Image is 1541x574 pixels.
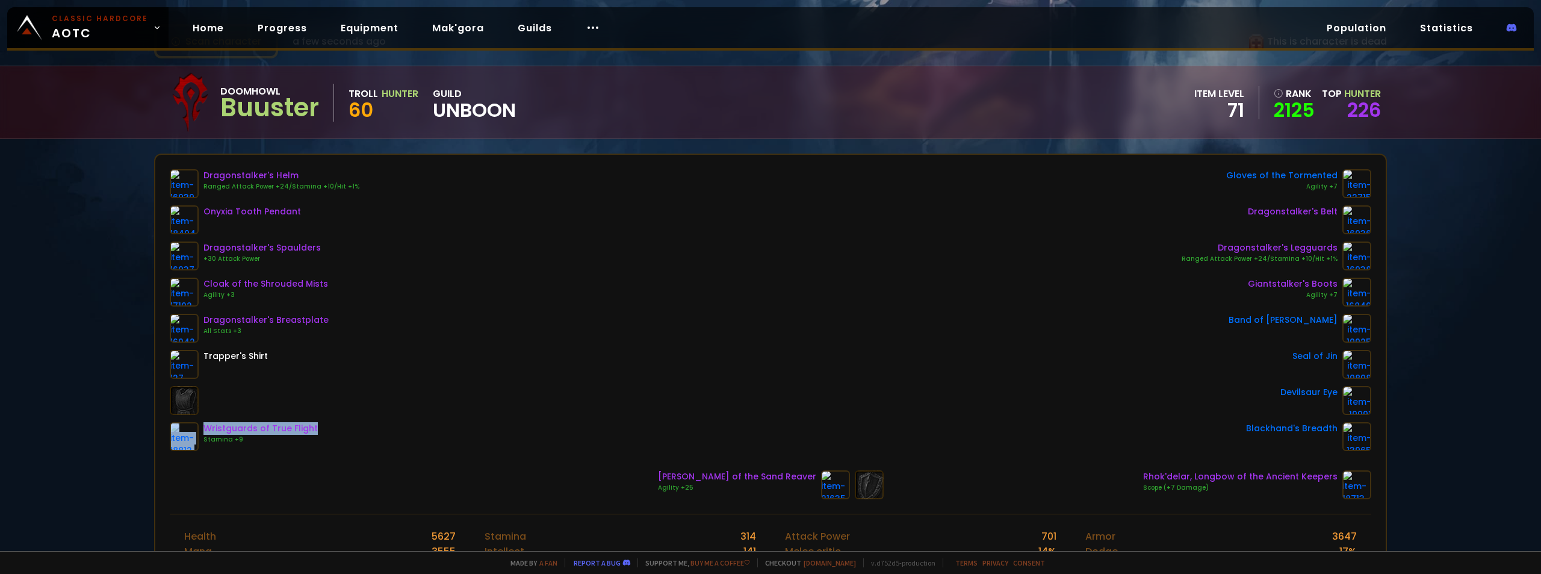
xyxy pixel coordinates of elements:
div: Ranged Attack Power +24/Stamina +10/Hit +1% [203,182,359,192]
span: v. d752d5 - production [863,558,935,567]
div: Dragonstalker's Spaulders [203,242,321,254]
div: Agility +7 [1248,290,1338,300]
div: Dragonstalker's Breastplate [203,314,329,326]
a: Population [1317,16,1396,40]
div: Troll [349,86,378,101]
img: item-18713 [1342,470,1371,499]
a: Terms [955,558,978,567]
a: Home [183,16,234,40]
img: item-17102 [170,278,199,307]
img: item-13965 [1342,422,1371,451]
div: Intellect [485,544,524,559]
div: Seal of Jin [1292,350,1338,363]
img: item-19925 [1342,314,1371,343]
div: 71 [1194,101,1244,119]
div: 701 [1041,529,1056,544]
a: Guilds [508,16,562,40]
div: Health [184,529,216,544]
div: Dodge [1085,544,1118,559]
div: 141 [743,544,756,559]
img: item-19991 [1342,386,1371,415]
div: Rhok'delar, Longbow of the Ancient Keepers [1143,470,1338,483]
span: Checkout [757,558,856,567]
span: Hunter [1344,87,1381,101]
div: Attack Power [785,529,850,544]
div: All Stats +3 [203,326,329,336]
div: Gloves of the Tormented [1226,169,1338,182]
div: Hunter [382,86,418,101]
img: item-16942 [170,314,199,343]
div: 3555 [432,544,456,559]
div: [PERSON_NAME] of the Sand Reaver [658,470,816,483]
div: Dragonstalker's Legguards [1182,242,1338,254]
img: item-16938 [1342,242,1371,270]
div: Cloak of the Shrouded Mists [203,278,328,290]
span: Support me, [637,558,750,567]
div: Armor [1085,529,1115,544]
div: 3647 [1332,529,1357,544]
div: Devilsaur Eye [1280,386,1338,399]
div: 314 [740,529,756,544]
div: rank [1274,86,1315,101]
div: Dragonstalker's Belt [1248,205,1338,218]
span: Unboon [433,101,516,119]
img: item-22715 [1342,169,1371,198]
div: 5627 [432,529,456,544]
div: Blackhand's Breadth [1246,422,1338,435]
a: Mak'gora [423,16,494,40]
img: item-19898 [1342,350,1371,379]
div: Buuster [220,99,319,117]
div: Stamina [485,529,526,544]
div: Band of [PERSON_NAME] [1229,314,1338,326]
div: 14 % [1038,544,1056,559]
div: 17 % [1339,544,1357,559]
div: Mana [184,544,212,559]
a: [DOMAIN_NAME] [804,558,856,567]
img: item-18404 [170,205,199,234]
div: Scope (+7 Damage) [1143,483,1338,493]
img: item-18812 [170,422,199,451]
img: item-16937 [170,242,199,270]
img: item-16939 [170,169,199,198]
a: Progress [248,16,317,40]
div: Doomhowl [220,84,319,99]
img: item-21635 [821,470,850,499]
div: Melee critic [785,544,841,559]
img: item-127 [170,350,199,379]
span: Made by [503,558,557,567]
div: item level [1194,86,1244,101]
div: Stamina +9 [203,435,318,445]
a: Statistics [1410,16,1483,40]
div: Onyxia Tooth Pendant [203,205,301,218]
div: Agility +7 [1226,182,1338,192]
a: Privacy [982,558,1008,567]
div: guild [433,86,516,119]
div: +30 Attack Power [203,254,321,264]
a: Consent [1013,558,1045,567]
small: Classic Hardcore [52,13,148,24]
a: Classic HardcoreAOTC [7,7,169,48]
div: Ranged Attack Power +24/Stamina +10/Hit +1% [1182,254,1338,264]
a: 2125 [1274,101,1315,119]
span: 60 [349,96,373,123]
img: item-16849 [1342,278,1371,307]
span: AOTC [52,13,148,42]
a: a fan [539,558,557,567]
div: Giantstalker's Boots [1248,278,1338,290]
div: Agility +3 [203,290,328,300]
img: item-16936 [1342,205,1371,234]
div: Dragonstalker's Helm [203,169,359,182]
div: Top [1322,86,1381,101]
div: Wristguards of True Flight [203,422,318,435]
div: Agility +25 [658,483,816,493]
a: Equipment [331,16,408,40]
div: Trapper's Shirt [203,350,268,363]
a: Report a bug [574,558,621,567]
a: Buy me a coffee [690,558,750,567]
a: 226 [1347,96,1381,123]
